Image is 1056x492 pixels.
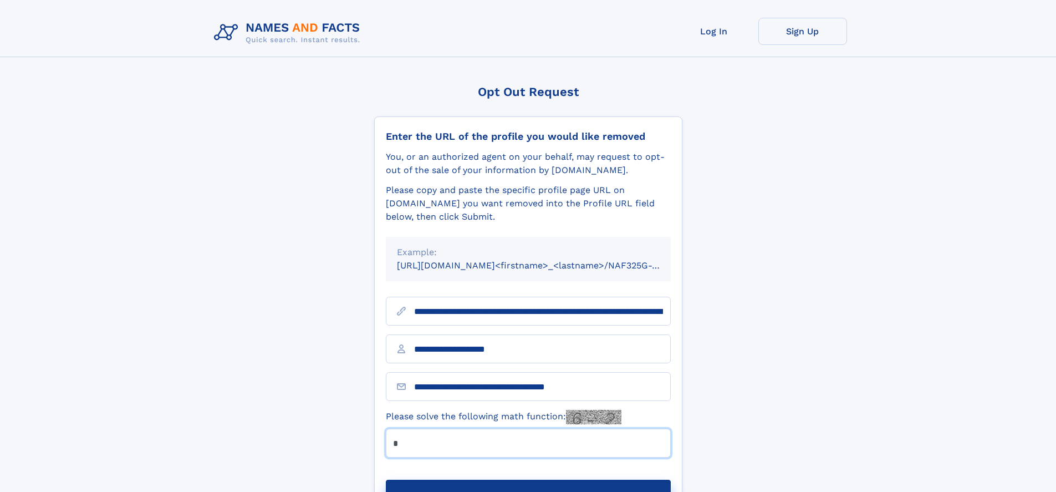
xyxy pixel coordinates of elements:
[386,130,671,143] div: Enter the URL of the profile you would like removed
[210,18,369,48] img: Logo Names and Facts
[758,18,847,45] a: Sign Up
[386,184,671,224] div: Please copy and paste the specific profile page URL on [DOMAIN_NAME] you want removed into the Pr...
[374,85,682,99] div: Opt Out Request
[397,260,692,271] small: [URL][DOMAIN_NAME]<firstname>_<lastname>/NAF325G-xxxxxxxx
[397,246,660,259] div: Example:
[386,410,621,424] label: Please solve the following math function:
[670,18,758,45] a: Log In
[386,150,671,177] div: You, or an authorized agent on your behalf, may request to opt-out of the sale of your informatio...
